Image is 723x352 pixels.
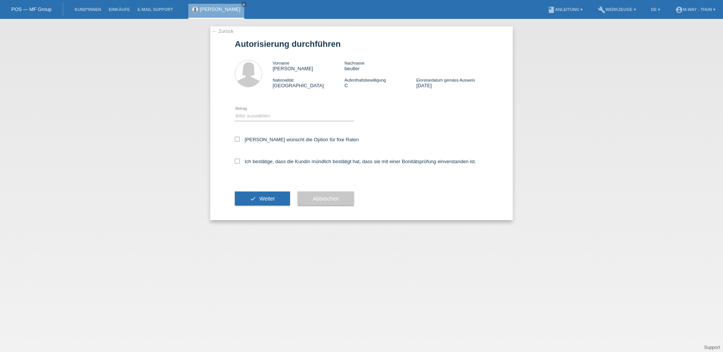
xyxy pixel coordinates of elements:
[250,196,256,202] i: check
[235,191,290,206] button: check Weiter
[647,7,664,12] a: DE ▾
[235,159,476,164] label: Ich bestätige, dass die Kundin mündlich bestätigt hat, dass sie mit einer Bonitätsprüfung einvers...
[298,191,354,206] button: Abbrechen
[259,196,275,202] span: Weiter
[273,78,293,82] span: Nationalität
[344,78,386,82] span: Aufenthaltsbewilligung
[235,137,359,142] label: [PERSON_NAME] wünscht die Option für fixe Raten
[416,77,488,88] div: [DATE]
[235,39,488,49] h1: Autorisierung durchführen
[273,61,289,65] span: Vorname
[704,345,720,350] a: Support
[105,7,133,12] a: Einkäufe
[71,7,105,12] a: Kund*innen
[200,6,240,12] a: [PERSON_NAME]
[11,6,51,12] a: POS — MF Group
[598,6,605,14] i: build
[134,7,177,12] a: E-Mail Support
[273,60,344,71] div: [PERSON_NAME]
[548,6,555,14] i: book
[344,61,365,65] span: Nachname
[344,77,416,88] div: C
[242,3,246,6] i: close
[416,78,475,82] span: Einreisedatum gemäss Ausweis
[672,7,719,12] a: account_circlem-way - Thun ▾
[544,7,586,12] a: bookAnleitung ▾
[273,77,344,88] div: [GEOGRAPHIC_DATA]
[241,2,247,7] a: close
[675,6,683,14] i: account_circle
[212,28,233,34] a: ← Zurück
[313,196,339,202] span: Abbrechen
[594,7,640,12] a: buildWerkzeuge ▾
[344,60,416,71] div: beutler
